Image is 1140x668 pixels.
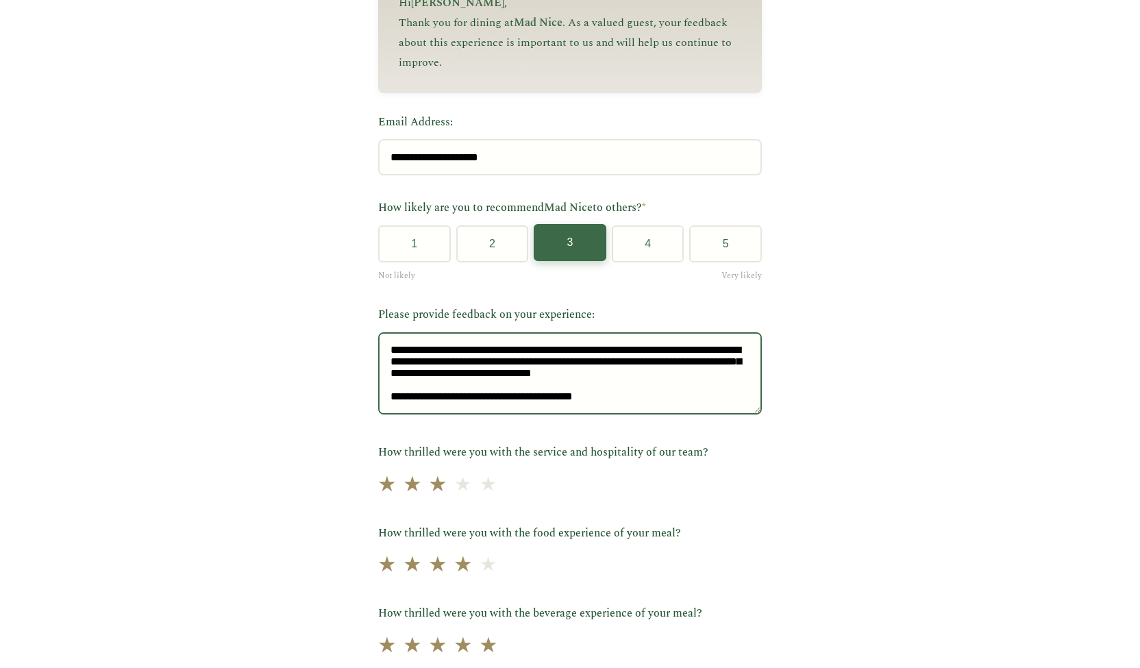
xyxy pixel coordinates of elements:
[479,629,498,663] span: ★
[689,225,762,262] button: 5
[403,629,422,663] span: ★
[403,549,422,582] span: ★
[454,470,471,501] span: ★
[514,14,562,31] span: Mad Nice
[428,549,447,582] span: ★
[378,444,762,462] label: How thrilled were you with the service and hospitality of our team?
[480,550,497,581] span: ★
[378,605,762,623] label: How thrilled were you with the beverage experience of your meal?
[428,629,447,663] span: ★
[377,549,397,582] span: ★
[544,199,593,216] span: Mad Nice
[378,269,415,282] span: Not likely
[454,549,473,582] span: ★
[377,468,397,502] span: ★
[378,225,451,262] button: 1
[480,470,497,501] span: ★
[612,225,684,262] button: 4
[534,224,606,261] button: 3
[377,629,397,663] span: ★
[378,114,762,132] label: Email Address:
[456,225,529,262] button: 2
[378,525,762,543] label: How thrilled were you with the food experience of your meal?
[399,13,741,72] p: Thank you for dining at . As a valued guest, your feedback about this experience is important to ...
[721,269,762,282] span: Very likely
[378,306,762,324] label: Please provide feedback on your experience:
[378,199,762,217] label: How likely are you to recommend to others?
[428,468,447,502] span: ★
[454,629,473,663] span: ★
[403,468,422,502] span: ★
